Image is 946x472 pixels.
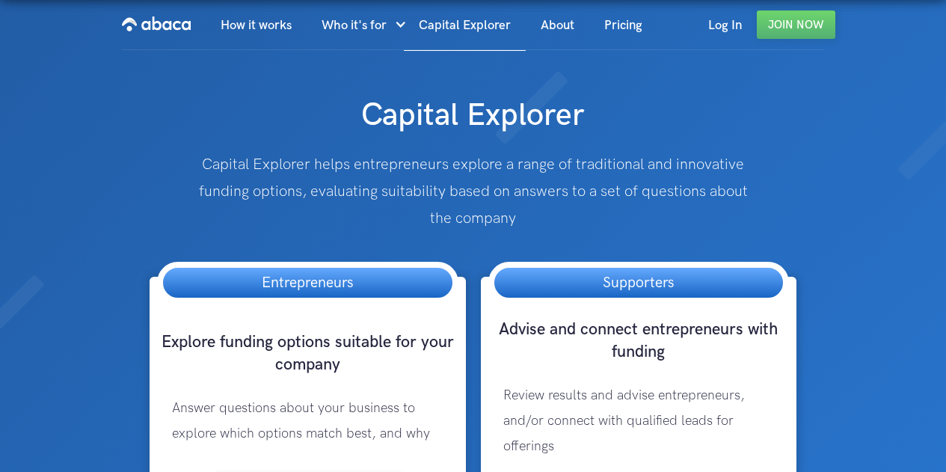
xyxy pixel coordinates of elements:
p: Capital Explorer helps entrepreneurs explore a range of traditional and innovative funding option... [189,151,757,232]
a: Join Now [757,10,835,39]
h3: Entrepreneurs [247,268,368,298]
h1: Capital Explorer [236,81,710,136]
h3: Supporters [588,268,689,298]
h3: Explore funding options suitable for your company [157,331,458,381]
img: Abaca logo [122,12,191,36]
p: Answer questions about your business to explore which options match best, and why [157,381,458,462]
h3: Advise and connect entrepreneurs with funding [488,319,790,368]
